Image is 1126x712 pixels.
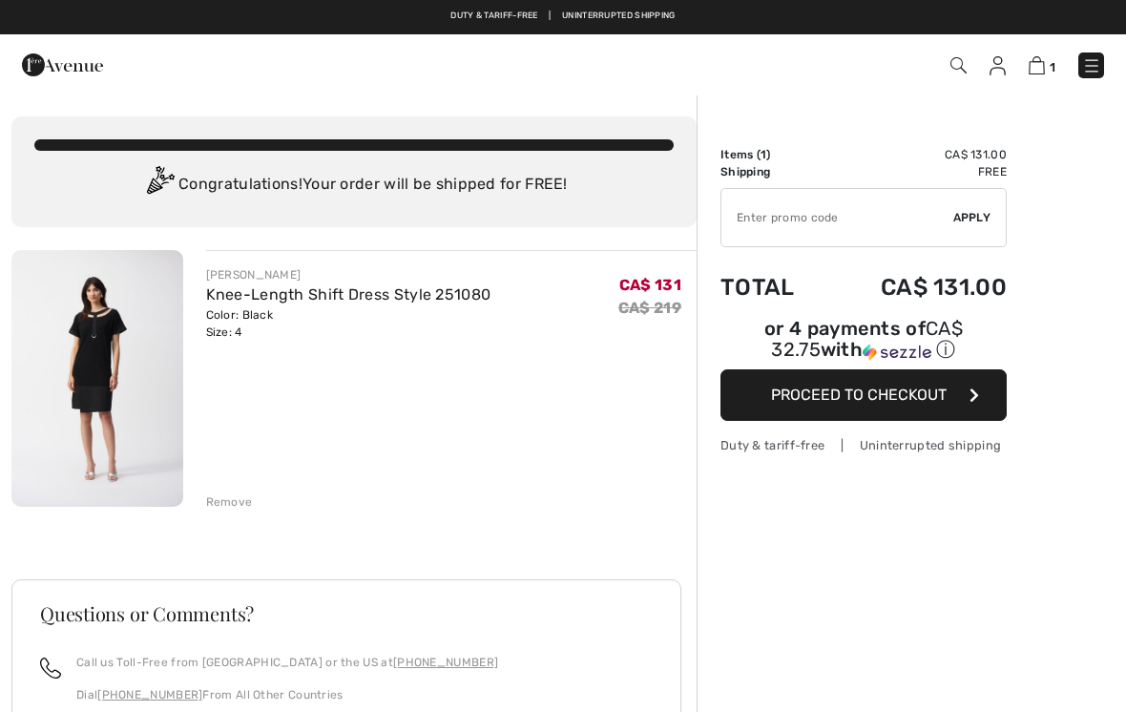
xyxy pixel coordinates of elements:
span: 1 [761,148,766,161]
p: Call us Toll-Free from [GEOGRAPHIC_DATA] or the US at [76,654,498,671]
div: or 4 payments ofCA$ 32.75withSezzle Click to learn more about Sezzle [720,320,1007,369]
img: Search [950,57,967,73]
img: Congratulation2.svg [140,166,178,204]
input: Promo code [721,189,953,246]
a: 1ère Avenue [22,54,103,73]
img: 1ère Avenue [22,46,103,84]
td: CA$ 131.00 [826,255,1007,320]
span: CA$ 131 [619,276,681,294]
s: CA$ 219 [618,299,681,317]
a: [PHONE_NUMBER] [97,688,202,702]
img: Shopping Bag [1029,56,1045,74]
img: Menu [1082,56,1101,75]
span: 1 [1050,60,1055,74]
td: Total [720,255,826,320]
img: My Info [990,56,1006,75]
img: Sezzle [863,344,931,361]
span: Apply [953,209,991,226]
a: Knee-Length Shift Dress Style 251080 [206,285,491,304]
td: Items ( ) [720,146,826,163]
div: Duty & tariff-free | Uninterrupted shipping [720,436,1007,454]
td: Shipping [720,163,826,180]
div: Color: Black Size: 4 [206,306,491,341]
span: CA$ 32.75 [771,317,963,361]
div: [PERSON_NAME] [206,266,491,283]
a: 1 [1029,53,1055,76]
td: Free [826,163,1007,180]
div: or 4 payments of with [720,320,1007,363]
img: call [40,658,61,679]
p: Dial From All Other Countries [76,686,498,703]
div: Remove [206,493,253,511]
span: Proceed to Checkout [771,386,947,404]
div: Congratulations! Your order will be shipped for FREE! [34,166,674,204]
img: Knee-Length Shift Dress Style 251080 [11,250,183,507]
td: CA$ 131.00 [826,146,1007,163]
a: [PHONE_NUMBER] [393,656,498,669]
h3: Questions or Comments? [40,604,653,623]
button: Proceed to Checkout [720,369,1007,421]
